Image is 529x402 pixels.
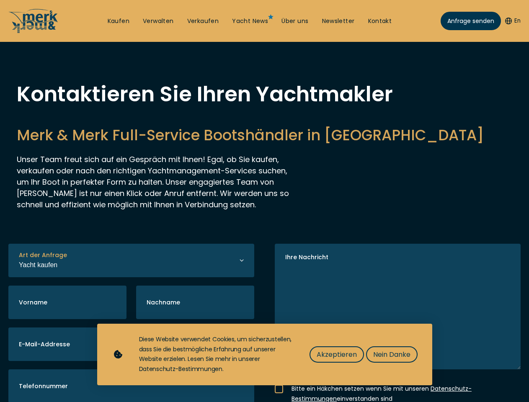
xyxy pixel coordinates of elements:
[366,346,418,363] button: Nein Danke
[373,349,410,360] span: Nein Danke
[505,17,521,25] button: En
[232,17,268,26] a: Yacht News
[17,84,512,105] h1: Kontaktieren Sie Ihren Yachtmakler
[187,17,219,26] a: Verkaufen
[143,17,174,26] a: Verwalten
[139,365,222,373] a: Datenschutz-Bestimmungen
[19,251,67,260] label: Art der Anfrage
[322,17,355,26] a: Newsletter
[147,298,180,307] label: Nachname
[285,253,328,262] label: Ihre Nachricht
[310,346,364,363] button: Akzeptieren
[368,17,392,26] a: Kontakt
[17,125,512,145] h2: Merk & Merk Full-Service Bootshändler in [GEOGRAPHIC_DATA]
[139,335,293,374] div: Diese Website verwendet Cookies, um sicherzustellen, dass Sie die bestmögliche Erfahrung auf unse...
[19,382,68,391] label: Telefonnummer
[19,298,47,307] label: Vorname
[317,349,357,360] span: Akzeptieren
[108,17,129,26] a: Kaufen
[441,12,501,30] a: Anfrage senden
[19,340,70,349] label: E-Mail-Addresse
[17,154,289,210] p: Unser Team freut sich auf ein Gespräch mit Ihnen! Egal, ob Sie kaufen, verkaufen oder nach den ri...
[281,17,308,26] a: Über uns
[447,17,494,26] span: Anfrage senden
